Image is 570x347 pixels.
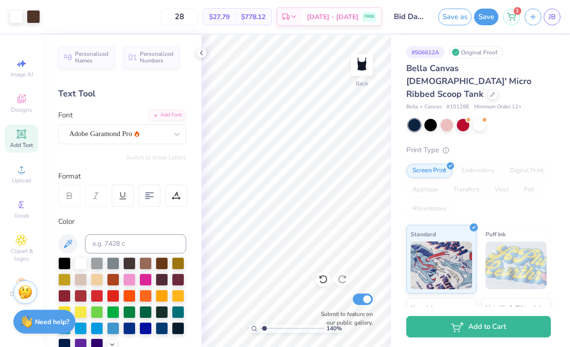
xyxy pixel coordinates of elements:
button: Save [474,9,498,25]
span: Add Text [10,141,33,149]
a: JB [544,9,560,25]
input: Untitled Design [387,7,433,26]
div: Format [58,171,187,182]
span: Personalized Names [75,51,109,64]
strong: Need help? [35,317,69,326]
span: $27.79 [209,12,230,22]
img: Puff Ink [486,242,547,289]
div: Original Proof [449,46,503,58]
span: FREE [364,13,374,20]
div: Text Tool [58,87,186,100]
div: Embroidery [455,164,501,178]
span: Metallic & Glitter Ink [486,303,542,313]
span: Bella + Canvas [406,103,442,111]
span: Neon Ink [411,303,434,313]
img: Standard [411,242,472,289]
span: Minimum Order: 12 + [474,103,522,111]
input: e.g. 7428 c [85,234,186,253]
div: Digital Print [504,164,550,178]
label: Font [58,110,73,121]
div: Applique [406,183,444,197]
span: # 1012BE [446,103,469,111]
span: Clipart & logos [5,247,38,263]
div: Color [58,216,186,227]
div: # 506612A [406,46,444,58]
input: – – [161,8,198,25]
div: Print Type [406,145,551,156]
span: [DATE] - [DATE] [307,12,359,22]
div: Vinyl [488,183,515,197]
span: $778.12 [241,12,265,22]
span: Greek [14,212,29,220]
span: 1 [514,7,521,15]
span: Decorate [10,290,33,298]
div: Foil [518,183,540,197]
span: Puff Ink [486,229,506,239]
button: Save as [438,9,472,25]
div: Screen Print [406,164,453,178]
span: Bella Canvas [DEMOGRAPHIC_DATA]' Micro Ribbed Scoop Tank [406,63,531,100]
span: Standard [411,229,436,239]
button: Add to Cart [406,316,551,337]
span: Image AI [11,71,33,78]
div: Transfers [447,183,486,197]
div: Add Font [148,110,186,121]
button: Switch to Greek Letters [127,154,186,161]
span: Designs [11,106,32,114]
span: Personalized Numbers [140,51,174,64]
span: Upload [12,177,31,184]
div: Back [356,79,368,88]
div: Rhinestones [406,202,453,216]
img: Back [352,55,371,74]
span: 140 % [327,324,342,333]
span: JB [549,11,556,22]
label: Submit to feature on our public gallery. [316,310,373,327]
